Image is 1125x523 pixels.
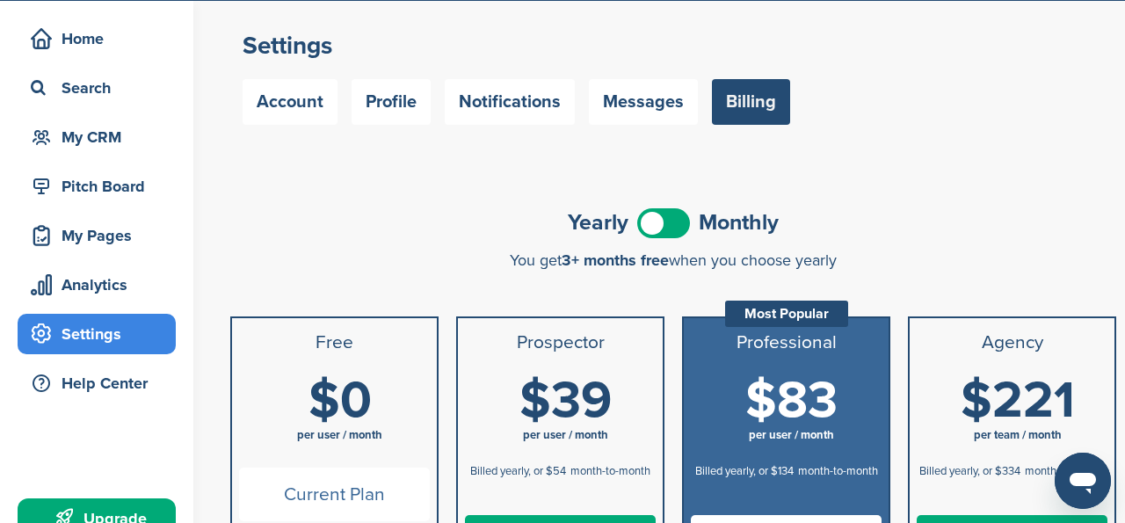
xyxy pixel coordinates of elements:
[745,370,838,432] span: $83
[465,332,656,353] h3: Prospector
[230,251,1116,269] div: You get when you choose yearly
[699,212,779,234] span: Monthly
[568,212,628,234] span: Yearly
[749,428,834,442] span: per user / month
[26,367,176,399] div: Help Center
[18,363,176,403] a: Help Center
[712,79,790,125] a: Billing
[18,265,176,305] a: Analytics
[308,370,372,432] span: $0
[974,428,1062,442] span: per team / month
[570,464,650,478] span: month-to-month
[18,314,176,354] a: Settings
[562,251,669,270] span: 3+ months free
[523,428,608,442] span: per user / month
[26,318,176,350] div: Settings
[18,68,176,108] a: Search
[26,171,176,202] div: Pitch Board
[243,79,337,125] a: Account
[519,370,612,432] span: $39
[18,215,176,256] a: My Pages
[239,468,430,521] span: Current Plan
[589,79,698,125] a: Messages
[26,220,176,251] div: My Pages
[470,464,566,478] span: Billed yearly, or $54
[961,370,1075,432] span: $221
[18,18,176,59] a: Home
[239,332,430,353] h3: Free
[725,301,848,327] div: Most Popular
[18,117,176,157] a: My CRM
[18,166,176,207] a: Pitch Board
[26,121,176,153] div: My CRM
[798,464,878,478] span: month-to-month
[26,23,176,54] div: Home
[691,332,882,353] h3: Professional
[1055,453,1111,509] iframe: Button to launch messaging window
[919,464,1020,478] span: Billed yearly, or $334
[445,79,575,125] a: Notifications
[695,464,794,478] span: Billed yearly, or $134
[26,269,176,301] div: Analytics
[26,72,176,104] div: Search
[352,79,431,125] a: Profile
[917,332,1107,353] h3: Agency
[243,30,1104,62] h2: Settings
[297,428,382,442] span: per user / month
[1025,464,1105,478] span: month-to-month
